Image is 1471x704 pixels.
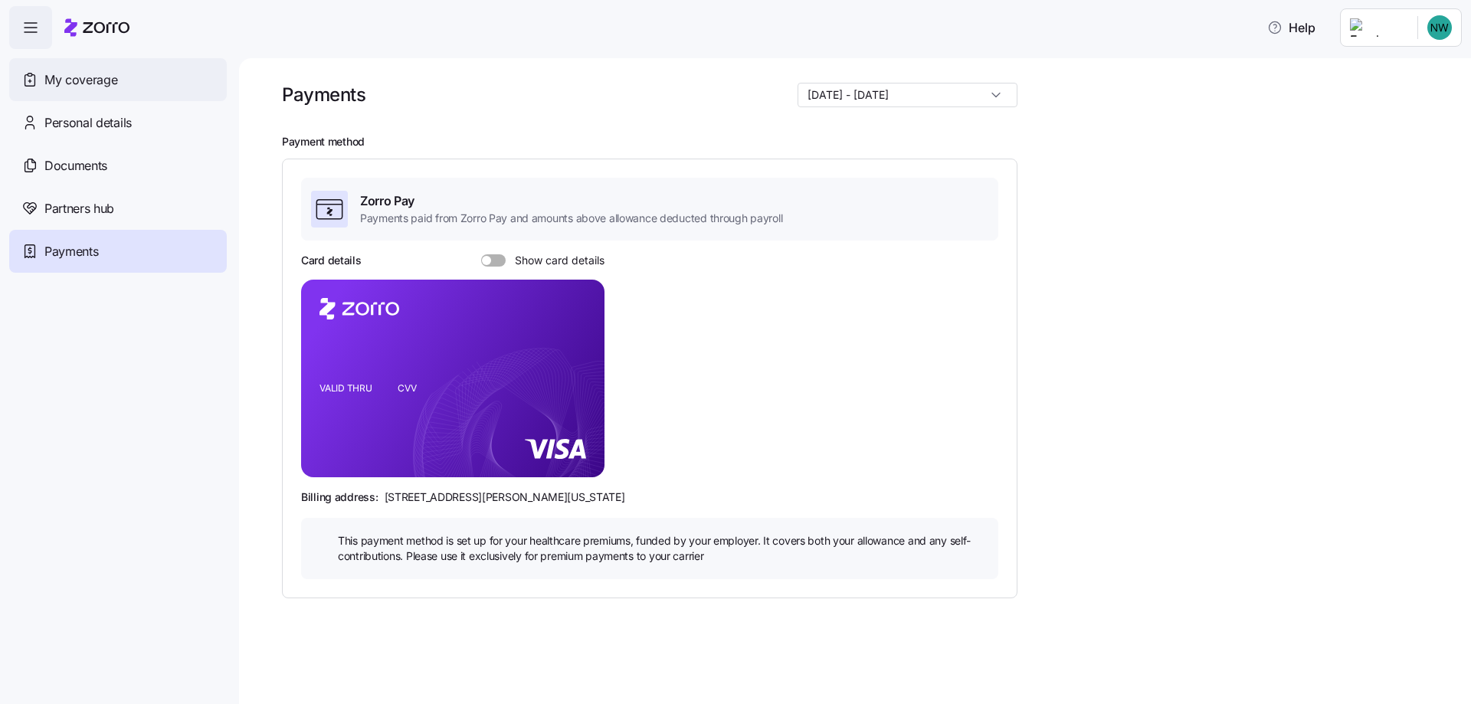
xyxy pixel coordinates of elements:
[44,156,107,175] span: Documents
[9,58,227,101] a: My coverage
[338,533,986,565] span: This payment method is set up for your healthcare premiums, funded by your employer. It covers bo...
[9,187,227,230] a: Partners hub
[360,192,782,211] span: Zorro Pay
[9,144,227,187] a: Documents
[506,254,604,267] span: Show card details
[360,211,782,226] span: Payments paid from Zorro Pay and amounts above allowance deducted through payroll
[301,490,378,505] span: Billing address:
[1350,18,1405,37] img: Employer logo
[44,242,98,261] span: Payments
[44,70,117,90] span: My coverage
[9,101,227,144] a: Personal details
[282,135,1450,149] h2: Payment method
[1255,12,1328,43] button: Help
[313,533,332,552] img: icon bulb
[385,490,625,505] span: [STREET_ADDRESS][PERSON_NAME][US_STATE]
[44,199,114,218] span: Partners hub
[1267,18,1315,37] span: Help
[282,83,365,106] h1: Payments
[9,230,227,273] a: Payments
[301,253,362,268] h3: Card details
[1427,15,1452,40] img: a49e62cc17a2fd7151815b2ffb6b504a
[319,383,372,395] tspan: VALID THRU
[398,383,417,395] tspan: CVV
[44,113,132,133] span: Personal details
